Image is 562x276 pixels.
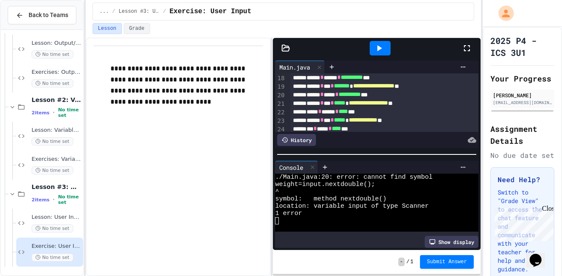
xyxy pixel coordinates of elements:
span: weight=input.nextdouble(); [275,181,375,188]
span: ^ [275,188,279,195]
div: My Account [490,3,516,23]
span: Lesson #3: User Input [119,8,159,15]
div: No due date set [490,150,554,160]
div: Main.java [275,61,325,73]
span: 2 items [32,110,49,116]
h2: Assignment Details [490,123,554,147]
span: 1 [410,259,413,265]
button: Submit Answer [420,255,474,269]
span: ... [100,8,109,15]
div: Show display [425,236,478,248]
span: Lesson #2: Variables & Data Types [32,96,81,104]
p: Switch to "Grade View" to access the chat feature and communicate with your teacher for help and ... [498,188,547,273]
span: • [53,109,55,116]
span: / [406,259,409,265]
span: Lesson #3: User Input [32,183,81,191]
span: No time set [32,166,73,174]
span: No time set [32,224,73,232]
div: 18 [275,74,286,83]
span: No time set [58,194,81,205]
h1: 2025 P4 - ICS 3U1 [490,35,554,58]
div: 19 [275,83,286,91]
div: [PERSON_NAME] [493,91,552,99]
h2: Your Progress [490,73,554,84]
span: Lesson: Output/Output Formatting [32,40,81,47]
div: 20 [275,91,286,100]
span: No time set [32,137,73,145]
span: • [53,196,55,203]
span: Lesson: User Input [32,214,81,221]
span: No time set [32,79,73,87]
div: [EMAIL_ADDRESS][DOMAIN_NAME] [493,99,552,106]
div: Console [275,161,318,174]
span: location: variable input of type Scanner [275,203,429,210]
h3: Need Help? [498,174,547,185]
iframe: chat widget [491,205,553,241]
span: Submit Answer [427,259,467,265]
button: Back to Teams [8,6,76,24]
span: symbol: method nextdouble() [275,195,386,203]
div: 23 [275,117,286,125]
div: Chat with us now!Close [3,3,59,54]
span: 1 error [275,210,302,217]
span: / [163,8,166,15]
div: Console [275,163,307,172]
iframe: chat widget [526,242,553,267]
div: Main.java [275,63,314,72]
span: No time set [32,253,73,261]
span: - [398,258,405,266]
span: 2 items [32,197,49,203]
button: Grade [124,23,150,34]
span: Back to Teams [29,11,68,20]
span: Exercise: User Input [32,243,81,250]
div: History [277,134,316,146]
span: / [112,8,115,15]
button: Lesson [93,23,122,34]
div: 22 [275,108,286,117]
span: No time set [32,50,73,58]
span: Exercise: User Input [170,6,252,17]
span: No time set [58,107,81,118]
div: 21 [275,100,286,108]
span: Exercises: Variables & Data Types [32,156,81,163]
span: ./Main.java:20: error: cannot find symbol [275,174,432,181]
span: Exercises: Output/Output Formatting [32,69,81,76]
span: Lesson: Variables & Data Types [32,127,81,134]
div: 24 [275,125,286,134]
